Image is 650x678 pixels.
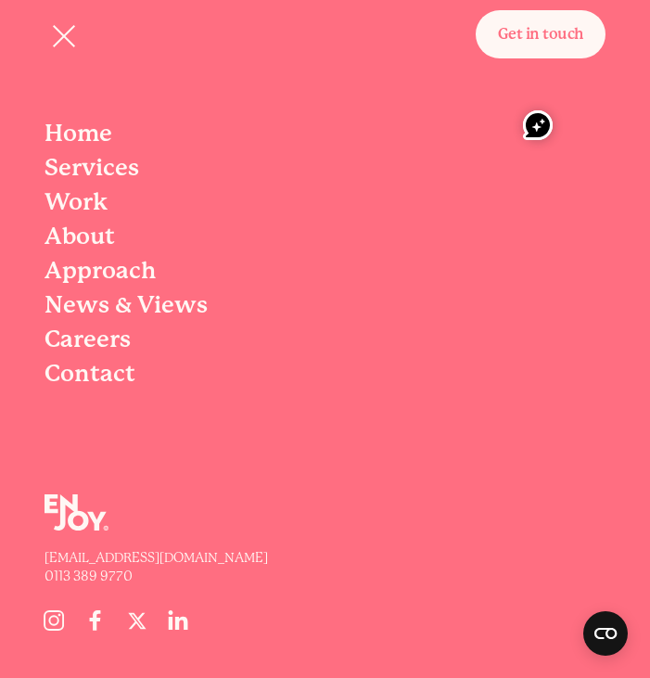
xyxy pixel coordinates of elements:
a: Careers [45,322,650,356]
span: Home [45,120,112,147]
a: https://uk.linkedin.com/company/enjoy-digital [158,600,199,641]
button: Site navigation [45,17,83,56]
a: 0113 389 9770 [45,567,650,585]
a: Work [45,185,650,219]
a: Follow us on Twitter [116,600,158,641]
button: Open CMP widget [583,611,628,656]
a: Follow us on Instagram [32,600,74,641]
a: News & Views [45,288,650,322]
span: Approach [45,257,156,284]
span: Contact [45,360,135,387]
a: Follow us on Facebook [74,600,116,641]
a: Home [45,116,650,150]
span: Work [45,188,108,215]
a: Contact [45,356,650,390]
a: [EMAIL_ADDRESS][DOMAIN_NAME] [45,548,650,567]
span: News & Views [45,291,208,318]
span: Careers [45,326,131,352]
span: Services [45,154,139,181]
span: [EMAIL_ADDRESS][DOMAIN_NAME] [45,550,268,565]
span: About [45,223,115,249]
a: Approach [45,253,650,288]
span: 0113 389 9770 [45,569,133,583]
a: Services [45,150,650,185]
a: About [45,219,650,253]
a: Get in touch [476,10,605,58]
